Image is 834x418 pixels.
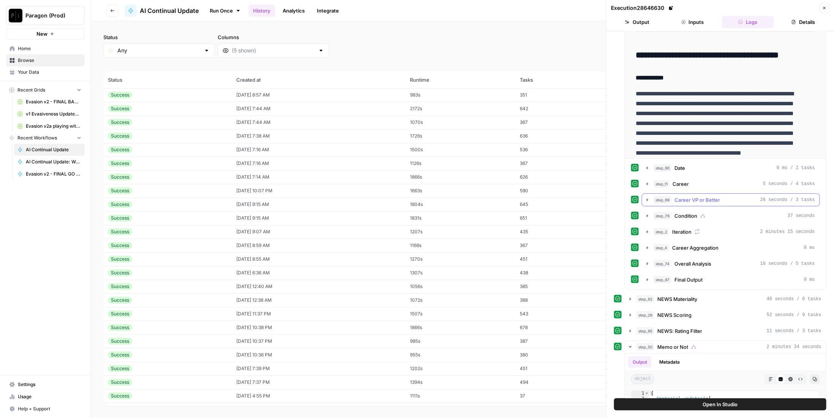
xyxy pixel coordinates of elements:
[515,307,601,321] td: 543
[767,296,821,302] span: 40 seconds / 6 tasks
[205,4,245,17] a: Run Once
[18,381,81,388] span: Settings
[515,143,601,157] td: 536
[722,16,774,28] button: Logs
[636,295,654,303] span: step_82
[108,393,132,399] div: Success
[672,228,692,236] span: Iteration
[232,170,405,184] td: [DATE] 7:14 AM
[108,379,132,386] div: Success
[515,389,601,403] td: 37
[672,244,718,252] span: Career Aggregation
[515,334,601,348] td: 387
[628,356,652,368] button: Output
[406,348,515,362] td: 955s
[767,344,821,350] span: 2 minutes 34 seconds
[515,225,601,239] td: 435
[103,71,232,88] th: Status
[406,102,515,116] td: 2172s
[777,165,815,171] span: 0 ms / 1 tasks
[108,187,132,194] div: Success
[601,389,718,403] td: async_api
[515,116,601,129] td: 367
[674,212,697,220] span: Condition
[406,170,515,184] td: 1866s
[103,33,215,41] label: Status
[601,375,718,389] td: async_api
[6,54,85,66] a: Browse
[601,403,718,416] td: async_api
[108,365,132,372] div: Success
[406,198,515,211] td: 1804s
[601,157,718,170] td: async_api
[601,116,718,129] td: async_api
[515,348,601,362] td: 380
[232,252,405,266] td: [DATE] 8:55 AM
[515,129,601,143] td: 636
[654,228,669,236] span: step_2
[406,157,515,170] td: 1126s
[232,293,405,307] td: [DATE] 12:38 AM
[601,239,718,252] td: async_api
[18,45,81,52] span: Home
[654,180,669,188] span: step_11
[108,228,132,235] div: Success
[406,71,515,88] th: Runtime
[14,156,85,168] a: AI Continual Update: Work History
[655,356,684,368] button: Metadata
[654,260,671,268] span: step_74
[657,311,692,319] span: NEWS Scoring
[103,58,822,71] span: (4573 records)
[601,71,718,88] th: Source
[601,252,718,266] td: async_api
[642,258,820,270] button: 18 seconds / 5 tasks
[601,211,718,225] td: async_api
[6,403,85,415] button: Help + Support
[26,158,81,165] span: AI Continual Update: Work History
[767,312,821,318] span: 52 seconds / 9 tasks
[232,389,405,403] td: [DATE] 4:55 PM
[14,108,85,120] a: v1 Evasiveness Updated for Topics Grid
[232,348,405,362] td: [DATE] 10:36 PM
[108,201,132,208] div: Success
[278,5,309,17] a: Analytics
[232,198,405,211] td: [DATE] 9:15 AM
[515,170,601,184] td: 626
[140,6,199,15] span: AI Continual Update
[515,198,601,211] td: 645
[406,239,515,252] td: 1168s
[601,321,718,334] td: async_api
[232,88,405,102] td: [DATE] 8:57 AM
[614,398,826,410] button: Open In Studio
[636,327,654,335] span: step_85
[108,338,132,345] div: Success
[601,225,718,239] td: async_api
[654,164,671,172] span: step_90
[642,242,820,254] button: 0 ms
[108,269,132,276] div: Success
[14,96,85,108] a: Evasion v2 - FINAL BACKFILL [DATE] Grid
[515,71,601,88] th: Tasks
[108,310,132,317] div: Success
[232,225,405,239] td: [DATE] 9:07 AM
[645,396,649,401] span: Toggle code folding, rows 2 through 19
[108,324,132,331] div: Success
[232,239,405,252] td: [DATE] 8:59 AM
[108,92,132,98] div: Success
[674,260,711,268] span: Overall Analysis
[406,116,515,129] td: 1070s
[642,274,820,286] button: 0 ms
[601,102,718,116] td: async_api
[6,132,85,144] button: Recent Workflows
[232,375,405,389] td: [DATE] 7:37 PM
[763,180,815,187] span: 5 seconds / 4 tasks
[232,116,405,129] td: [DATE] 7:44 AM
[601,88,718,102] td: async_api
[703,401,738,408] span: Open In Studio
[108,283,132,290] div: Success
[232,157,405,170] td: [DATE] 7:16 AM
[674,164,685,172] span: Date
[6,28,85,40] button: New
[777,16,829,28] button: Details
[108,297,132,304] div: Success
